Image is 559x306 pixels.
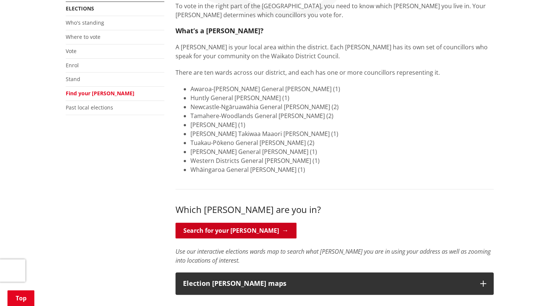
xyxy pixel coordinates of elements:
li: Western Districts General [PERSON_NAME] (1) [190,156,494,165]
li: [PERSON_NAME] Takiwaa Maaori [PERSON_NAME] (1) [190,129,494,138]
a: Stand [66,75,80,83]
li: Whāingaroa General [PERSON_NAME] (1) [190,165,494,174]
li: Huntly General [PERSON_NAME] (1) [190,93,494,102]
a: Where to vote [66,33,100,40]
a: Elections [66,5,94,12]
li: Tamahere-Woodlands General [PERSON_NAME] (2) [190,111,494,120]
a: Find your [PERSON_NAME] [66,90,134,97]
li: [PERSON_NAME] (1) [190,120,494,129]
a: Vote [66,47,77,55]
em: Use our interactive elections wards map to search what [PERSON_NAME] you are in using your addres... [176,247,491,265]
li: Newcastle-Ngāruawāhia General [PERSON_NAME] (2) [190,102,494,111]
span: To vote in the right part of the [GEOGRAPHIC_DATA], you need to know which [PERSON_NAME] you live... [176,2,486,19]
a: Search for your [PERSON_NAME] [176,223,296,238]
li: Tuakau-Pōkeno General [PERSON_NAME] (2) [190,138,494,147]
p: A [PERSON_NAME] is your local area within the district. Each [PERSON_NAME] has its own set of cou... [176,43,494,61]
p: Election [PERSON_NAME] maps [183,280,473,287]
a: Who's standing [66,19,104,26]
h3: Which [PERSON_NAME] are you in? [176,204,494,215]
strong: What’s a [PERSON_NAME]? [176,26,264,35]
a: Enrol [66,62,79,69]
a: Past local elections [66,104,113,111]
li: [PERSON_NAME] General [PERSON_NAME] (1) [190,147,494,156]
li: Awaroa-[PERSON_NAME] General [PERSON_NAME] (1) [190,84,494,93]
a: Top [7,290,34,306]
button: Election [PERSON_NAME] maps [176,272,494,295]
p: There are ten wards across our district, and each has one or more councillors representing it. [176,68,494,77]
iframe: Messenger Launcher [525,275,552,302]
